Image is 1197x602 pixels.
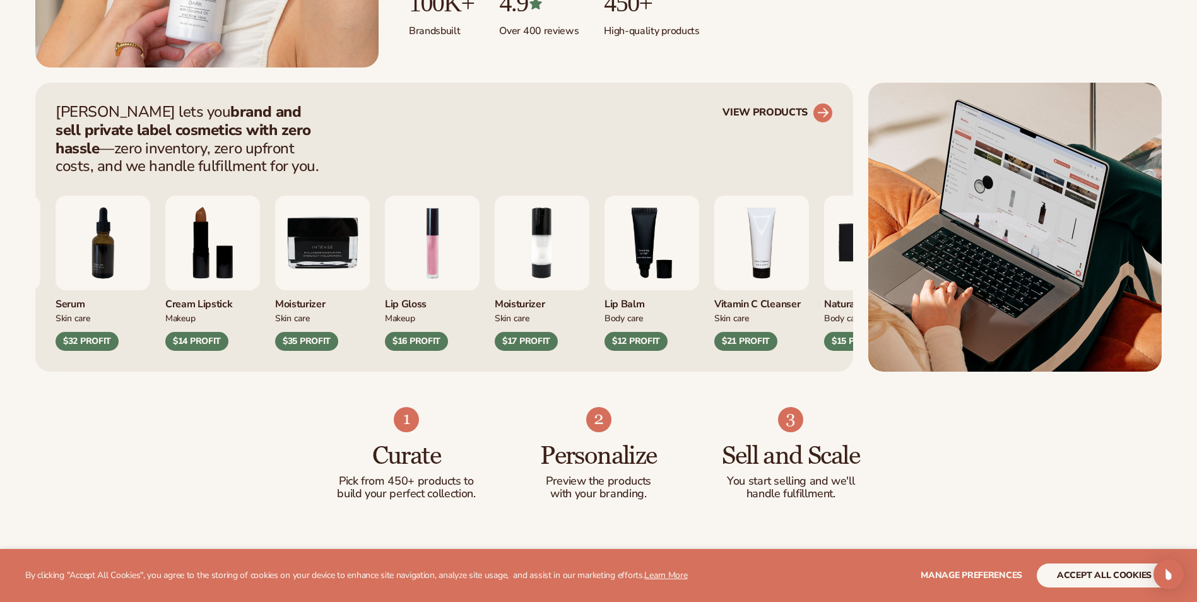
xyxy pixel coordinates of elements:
div: $15 PROFIT [824,332,887,351]
img: Nature bar of soap. [824,196,919,290]
div: Open Intercom Messenger [1153,559,1184,589]
img: Shopify Image 4 [394,407,419,432]
div: Moisturizer [495,290,589,311]
h3: Personalize [528,442,669,470]
div: Body Care [604,311,699,324]
button: Manage preferences [921,564,1022,587]
a: VIEW PRODUCTS [722,103,833,123]
p: By clicking "Accept All Cookies", you agree to the storing of cookies on your device to enhance s... [25,570,688,581]
strong: brand and sell private label cosmetics with zero hassle [56,102,311,158]
div: 1 / 9 [385,196,480,351]
div: Makeup [165,311,260,324]
div: Skin Care [495,311,589,324]
img: Shopify Image 2 [868,83,1162,372]
div: Body Care [824,311,919,324]
p: High-quality products [604,17,699,38]
div: 8 / 9 [165,196,260,351]
div: $32 PROFIT [56,332,119,351]
img: Shopify Image 6 [778,407,803,432]
p: handle fulfillment. [720,488,862,500]
p: Pick from 450+ products to build your perfect collection. [336,475,478,500]
div: 9 / 9 [275,196,370,351]
p: You start selling and we'll [720,475,862,488]
p: with your branding. [528,488,669,500]
img: Collagen and retinol serum. [56,196,150,290]
div: Vitamin C Cleanser [714,290,809,311]
div: $17 PROFIT [495,332,558,351]
h3: Sell and Scale [720,442,862,470]
img: Moisturizer. [275,196,370,290]
div: Skin Care [275,311,370,324]
div: 2 / 9 [495,196,589,351]
img: Luxury cream lipstick. [165,196,260,290]
div: $12 PROFIT [604,332,668,351]
div: $35 PROFIT [275,332,338,351]
div: Lip Gloss [385,290,480,311]
img: Shopify Image 5 [586,407,611,432]
p: Over 400 reviews [499,17,579,38]
p: Brands built [409,17,474,38]
div: 4 / 9 [714,196,809,351]
div: $16 PROFIT [385,332,448,351]
span: Manage preferences [921,569,1022,581]
div: Natural Soap [824,290,919,311]
div: Serum [56,290,150,311]
div: $21 PROFIT [714,332,777,351]
div: Makeup [385,311,480,324]
div: Lip Balm [604,290,699,311]
div: 7 / 9 [56,196,150,351]
div: Skin Care [56,311,150,324]
div: $14 PROFIT [165,332,228,351]
div: 3 / 9 [604,196,699,351]
div: Cream Lipstick [165,290,260,311]
img: Moisturizing lotion. [495,196,589,290]
div: Skin Care [714,311,809,324]
p: Preview the products [528,475,669,488]
img: Smoothing lip balm. [604,196,699,290]
p: [PERSON_NAME] lets you —zero inventory, zero upfront costs, and we handle fulfillment for you. [56,103,327,175]
div: 5 / 9 [824,196,919,351]
a: Learn More [644,569,687,581]
img: Vitamin c cleanser. [714,196,809,290]
h3: Curate [336,442,478,470]
button: accept all cookies [1037,564,1172,587]
img: Pink lip gloss. [385,196,480,290]
div: Moisturizer [275,290,370,311]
